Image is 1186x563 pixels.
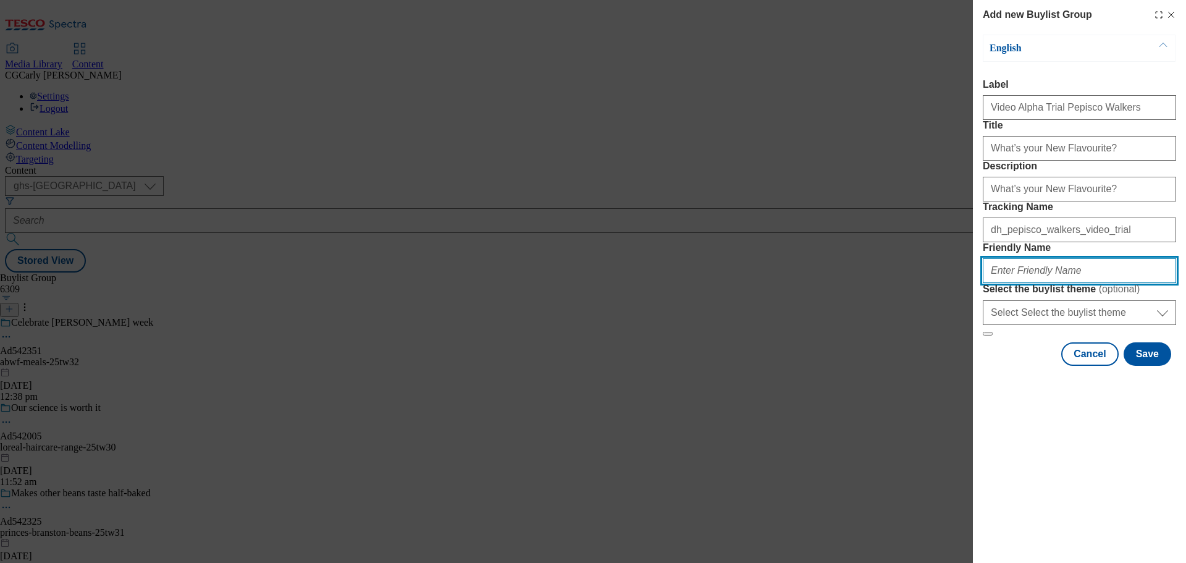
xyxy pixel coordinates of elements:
input: Enter Description [983,177,1176,201]
label: Tracking Name [983,201,1176,213]
input: Enter Label [983,95,1176,120]
button: Cancel [1061,342,1118,366]
input: Enter Title [983,136,1176,161]
input: Enter Friendly Name [983,258,1176,283]
label: Select the buylist theme [983,283,1176,295]
label: Title [983,120,1176,131]
button: Save [1124,342,1171,366]
label: Description [983,161,1176,172]
p: English [990,42,1119,54]
label: Friendly Name [983,242,1176,253]
input: Enter Tracking Name [983,218,1176,242]
span: ( optional ) [1099,284,1140,294]
h4: Add new Buylist Group [983,7,1092,22]
label: Label [983,79,1176,90]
